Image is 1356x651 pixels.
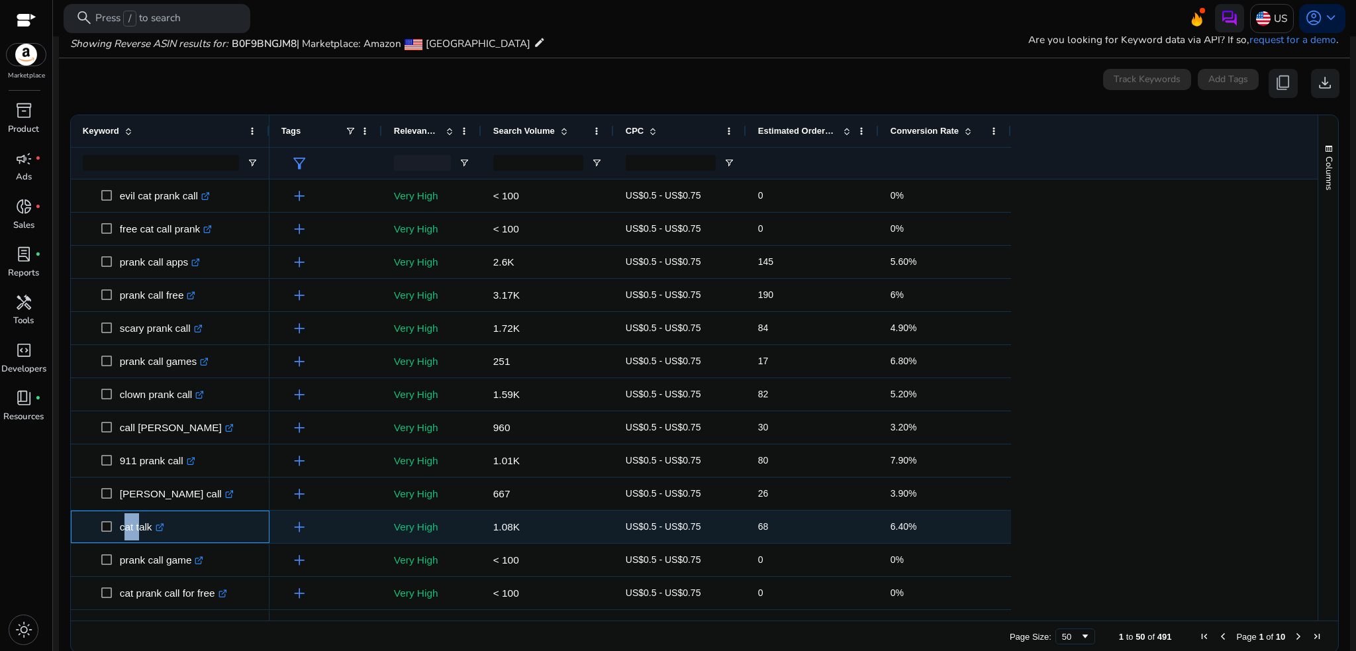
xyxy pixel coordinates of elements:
p: Marketplace [8,71,45,81]
img: us.svg [1256,11,1271,26]
span: Keyword [83,126,119,136]
div: Page Size [1055,628,1095,644]
span: 0 [758,554,763,565]
p: Very High [394,215,469,242]
span: 1 [1119,632,1124,642]
span: campaign [15,150,32,168]
p: Very High [394,613,469,640]
span: 190 [758,289,773,300]
span: US$0.5 - US$0.75 [626,223,701,234]
span: fiber_manual_record [35,204,41,210]
span: < 100 [493,587,519,599]
i: Showing Reverse ASIN results for: [70,36,228,50]
p: evil cat prank call [120,182,210,209]
span: 84 [758,323,769,333]
span: US$0.5 - US$0.75 [626,356,701,366]
span: 7.90% [891,455,917,466]
span: 1 [1259,632,1263,642]
span: light_mode [15,621,32,638]
p: Very High [394,315,469,342]
p: Very High [394,579,469,607]
span: [GEOGRAPHIC_DATA] [426,36,530,50]
span: add [291,254,308,271]
p: Very High [394,248,469,275]
span: | Marketplace: Amazon [297,36,401,50]
span: Tags [281,126,301,136]
input: Search Volume Filter Input [493,155,583,171]
span: add [291,452,308,470]
span: add [291,287,308,304]
p: prank call game [120,546,204,574]
span: fiber_manual_record [35,156,41,162]
p: Very High [394,414,469,441]
span: add [291,320,308,337]
p: Very High [394,513,469,540]
span: add [291,585,308,602]
span: Relevance Score [394,126,440,136]
span: < 100 [493,190,519,201]
p: Ads [16,171,32,184]
p: US [1274,7,1287,30]
span: 26 [758,488,769,499]
span: 82 [758,389,769,399]
span: 3.17K [493,289,520,301]
span: 251 [493,356,510,367]
div: Page Size: [1010,632,1051,642]
a: request for a demo [1249,32,1336,46]
span: 0% [891,223,904,234]
span: account_circle [1305,9,1322,26]
p: Very High [394,281,469,309]
span: US$0.5 - US$0.75 [626,488,701,499]
span: US$0.5 - US$0.75 [626,587,701,598]
p: Reports [8,267,39,280]
span: US$0.5 - US$0.75 [626,289,701,300]
span: Search Volume [493,126,555,136]
p: call [PERSON_NAME] [120,414,234,441]
span: US$0.5 - US$0.75 [626,521,701,532]
span: fiber_manual_record [35,252,41,258]
p: Very High [394,546,469,574]
span: download [1316,74,1333,91]
div: Next Page [1293,631,1304,642]
span: 1.59K [493,389,520,400]
p: Sales [13,219,34,232]
span: US$0.5 - US$0.75 [626,422,701,432]
span: to [1126,632,1134,642]
p: free prank call apps [120,613,220,640]
p: prank call games [120,348,209,375]
p: Developers [1,363,46,376]
div: First Page [1199,631,1210,642]
span: Estimated Orders/Month [758,126,838,136]
span: Columns [1323,156,1335,190]
p: Very High [394,182,469,209]
span: 5.20% [891,389,917,399]
span: 145 [758,256,773,267]
span: / [123,11,136,26]
p: Very High [394,447,469,474]
p: Press to search [95,11,181,26]
span: 0 [758,223,763,234]
div: Last Page [1312,631,1322,642]
button: download [1311,69,1340,98]
span: 5.60% [891,256,917,267]
span: 10 [1276,632,1285,642]
p: 911 prank call [120,447,195,474]
span: add [291,187,308,205]
p: Tools [13,315,34,328]
span: add [291,386,308,403]
span: Conversion Rate [891,126,959,136]
button: Open Filter Menu [591,158,602,168]
span: 3.20% [891,422,917,432]
p: prank call free [120,281,196,309]
span: 2.6K [493,256,514,268]
div: Previous Page [1218,631,1228,642]
span: keyboard_arrow_down [1322,9,1339,26]
span: US$0.5 - US$0.75 [626,323,701,333]
p: scary prank call [120,315,203,342]
span: < 100 [493,223,519,234]
span: 68 [758,521,769,532]
span: 0% [891,554,904,565]
input: CPC Filter Input [626,155,716,171]
input: Keyword Filter Input [83,155,239,171]
span: 960 [493,422,510,433]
